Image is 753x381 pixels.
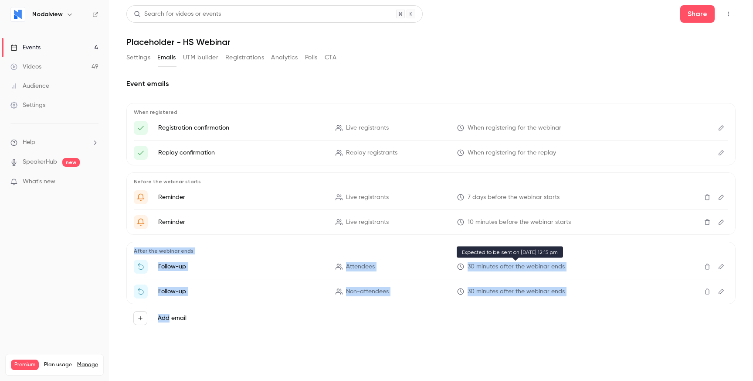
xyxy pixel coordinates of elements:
[62,158,80,167] span: new
[126,37,736,47] h1: Placeholder - HS Webinar
[680,5,715,23] button: Share
[157,51,176,65] button: Emails
[158,287,325,296] p: Follow-up
[23,177,55,186] span: What's new
[134,190,728,204] li: Rappel : La Masterclass "{{ event_name }}" approche !
[468,287,565,296] span: 30 minutes after the webinar ends
[88,178,98,186] iframe: Noticeable Trigger
[158,262,325,271] p: Follow-up
[134,121,728,135] li: Voici votre lien d'accès à notre webinaire :{{ event_name }}!
[714,190,728,204] button: Edit
[10,43,41,52] div: Events
[700,285,714,299] button: Delete
[714,285,728,299] button: Edit
[158,148,325,157] p: Replay confirmation
[183,51,218,65] button: UTM builder
[158,193,325,202] p: Reminder
[134,285,728,299] li: Regardez le replay de la Masterclass : {{ event_name }}
[32,10,63,19] h6: Nodalview
[126,51,150,65] button: Settings
[700,215,714,229] button: Delete
[468,124,561,133] span: When registering for the webinar
[468,262,565,271] span: 30 minutes after the webinar ends
[468,148,556,158] span: When registering for the replay
[10,138,98,147] li: help-dropdown-opener
[158,124,325,132] p: Registration confirmation
[134,10,221,19] div: Search for videos or events
[714,121,728,135] button: Edit
[158,314,187,323] label: Add email
[10,101,45,110] div: Settings
[714,146,728,160] button: Edit
[11,7,25,21] img: Nodalview
[346,262,375,271] span: Attendees
[23,158,57,167] a: SpeakerHub
[714,260,728,274] button: Edit
[77,361,98,368] a: Manage
[305,51,318,65] button: Polls
[346,287,389,296] span: Non-attendees
[346,148,397,158] span: Replay registrants
[325,51,336,65] button: CTA
[700,190,714,204] button: Delete
[700,260,714,274] button: Delete
[346,193,389,202] span: Live registrants
[11,360,39,370] span: Premium
[271,51,298,65] button: Analytics
[714,215,728,229] button: Edit
[134,247,728,254] p: After the webinar ends
[158,218,325,227] p: Reminder
[23,138,35,147] span: Help
[346,124,389,133] span: Live registrants
[134,109,728,116] p: When registered
[10,82,49,90] div: Audience
[134,215,728,229] li: {{ event_name }} est sur le point de commencer
[126,79,736,89] h2: Event emails
[225,51,264,65] button: Registrations
[134,146,728,160] li: Voici votre lien d'accès à la Masterclass : {{ event_name }}!
[468,218,571,227] span: 10 minutes before the webinar starts
[10,62,41,71] div: Videos
[468,193,560,202] span: 7 days before the webinar starts
[44,361,72,368] span: Plan usage
[134,260,728,274] li: Merci de votre participation à notre Masterclass : {{ event_name }}
[134,178,728,185] p: Before the webinar starts
[346,218,389,227] span: Live registrants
